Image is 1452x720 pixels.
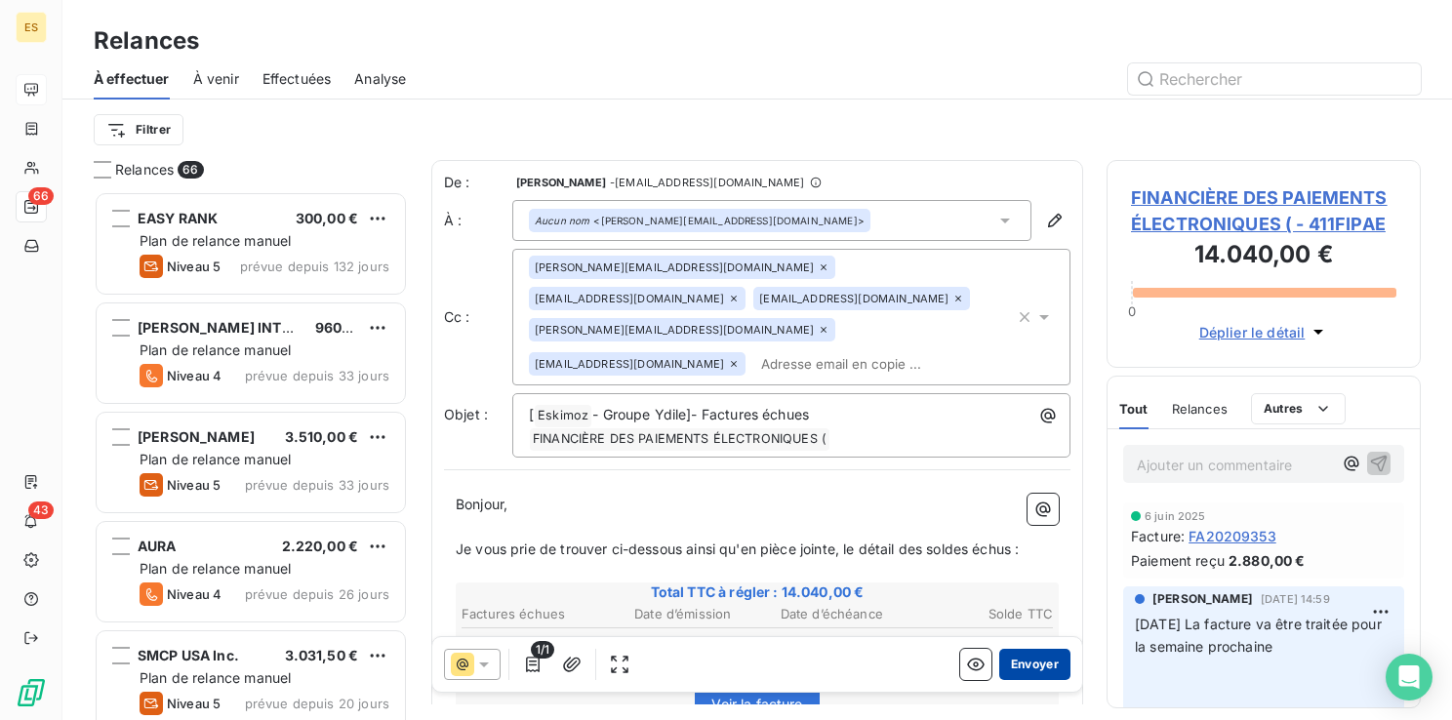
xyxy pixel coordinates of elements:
[711,696,802,712] span: Voir la facture
[444,211,512,230] label: À :
[262,69,332,89] span: Effectuées
[462,632,547,652] span: FA20212820
[28,187,54,205] span: 66
[1193,321,1335,343] button: Déplier le détail
[16,677,47,708] img: Logo LeanPay
[1172,401,1228,417] span: Relances
[1145,510,1206,522] span: 6 juin 2025
[94,69,170,89] span: À effectuer
[592,406,809,422] span: - Groupe Ydile]- Factures échues
[1135,616,1386,655] span: [DATE] La facture va être traitée pour la semaine prochaine
[535,324,814,336] span: [PERSON_NAME][EMAIL_ADDRESS][DOMAIN_NAME]
[140,232,291,249] span: Plan de relance manuel
[758,604,906,624] th: Date d’échéance
[16,12,47,43] div: ES
[354,69,406,89] span: Analyse
[444,406,488,422] span: Objet :
[530,428,829,451] span: FINANCIÈRE DES PAIEMENTS ÉLECTRONIQUES (
[907,604,1055,624] th: Solde TTC
[529,406,534,422] span: [
[1131,526,1185,546] span: Facture :
[282,538,359,554] span: 2.220,00 €
[138,538,177,554] span: AURA
[285,428,359,445] span: 3.510,00 €
[444,173,512,192] span: De :
[535,261,814,273] span: [PERSON_NAME][EMAIL_ADDRESS][DOMAIN_NAME]
[1199,322,1306,342] span: Déplier le détail
[167,259,221,274] span: Niveau 5
[1128,63,1421,95] input: Rechercher
[1131,237,1396,276] h3: 14.040,00 €
[1251,393,1346,424] button: Autres
[456,540,1019,557] span: Je vous prie de trouver ci-dessous ainsi qu'en pièce jointe, le détail des soldes échus :
[535,405,591,427] span: Eskimoz
[115,160,174,180] span: Relances
[531,641,554,659] span: 1/1
[1386,654,1432,700] div: Open Intercom Messenger
[285,647,359,663] span: 3.031,50 €
[758,631,906,653] td: [DATE]
[167,696,221,711] span: Niveau 5
[1189,526,1276,546] span: FA20209353
[1128,303,1136,319] span: 0
[140,560,291,577] span: Plan de relance manuel
[28,501,54,519] span: 43
[1131,550,1225,571] span: Paiement reçu
[535,214,865,227] div: <[PERSON_NAME][EMAIL_ADDRESS][DOMAIN_NAME]>
[456,496,507,512] span: Bonjour,
[759,293,948,304] span: [EMAIL_ADDRESS][DOMAIN_NAME]
[138,428,255,445] span: [PERSON_NAME]
[1152,590,1253,608] span: [PERSON_NAME]
[610,177,804,188] span: - [EMAIL_ADDRESS][DOMAIN_NAME]
[610,631,757,653] td: 30 août 2025
[535,358,724,370] span: [EMAIL_ADDRESS][DOMAIN_NAME]
[140,341,291,358] span: Plan de relance manuel
[444,307,512,327] label: Cc :
[610,604,757,624] th: Date d’émission
[1119,401,1149,417] span: Tout
[1131,184,1396,237] span: FINANCIÈRE DES PAIEMENTS ÉLECTRONIQUES ( - 411FIPAE
[178,161,203,179] span: 66
[907,631,1055,653] td: 14.040,00 €
[535,293,724,304] span: [EMAIL_ADDRESS][DOMAIN_NAME]
[140,451,291,467] span: Plan de relance manuel
[245,696,389,711] span: prévue depuis 20 jours
[167,368,222,383] span: Niveau 4
[94,191,408,720] div: grid
[459,582,1056,602] span: Total TTC à régler : 14.040,00 €
[1261,593,1330,605] span: [DATE] 14:59
[167,477,221,493] span: Niveau 5
[245,477,389,493] span: prévue depuis 33 jours
[167,586,222,602] span: Niveau 4
[94,23,199,59] h3: Relances
[245,586,389,602] span: prévue depuis 26 jours
[138,647,239,663] span: SMCP USA Inc.
[753,349,979,379] input: Adresse email en copie ...
[296,210,358,226] span: 300,00 €
[535,214,589,227] em: Aucun nom
[138,319,372,336] span: [PERSON_NAME] INTERNATIONAL
[315,319,378,336] span: 960,00 €
[1229,550,1306,571] span: 2.880,00 €
[138,210,218,226] span: EASY RANK
[193,69,239,89] span: À venir
[245,368,389,383] span: prévue depuis 33 jours
[140,669,291,686] span: Plan de relance manuel
[516,177,606,188] span: [PERSON_NAME]
[461,604,608,624] th: Factures échues
[94,114,183,145] button: Filtrer
[999,649,1070,680] button: Envoyer
[240,259,389,274] span: prévue depuis 132 jours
